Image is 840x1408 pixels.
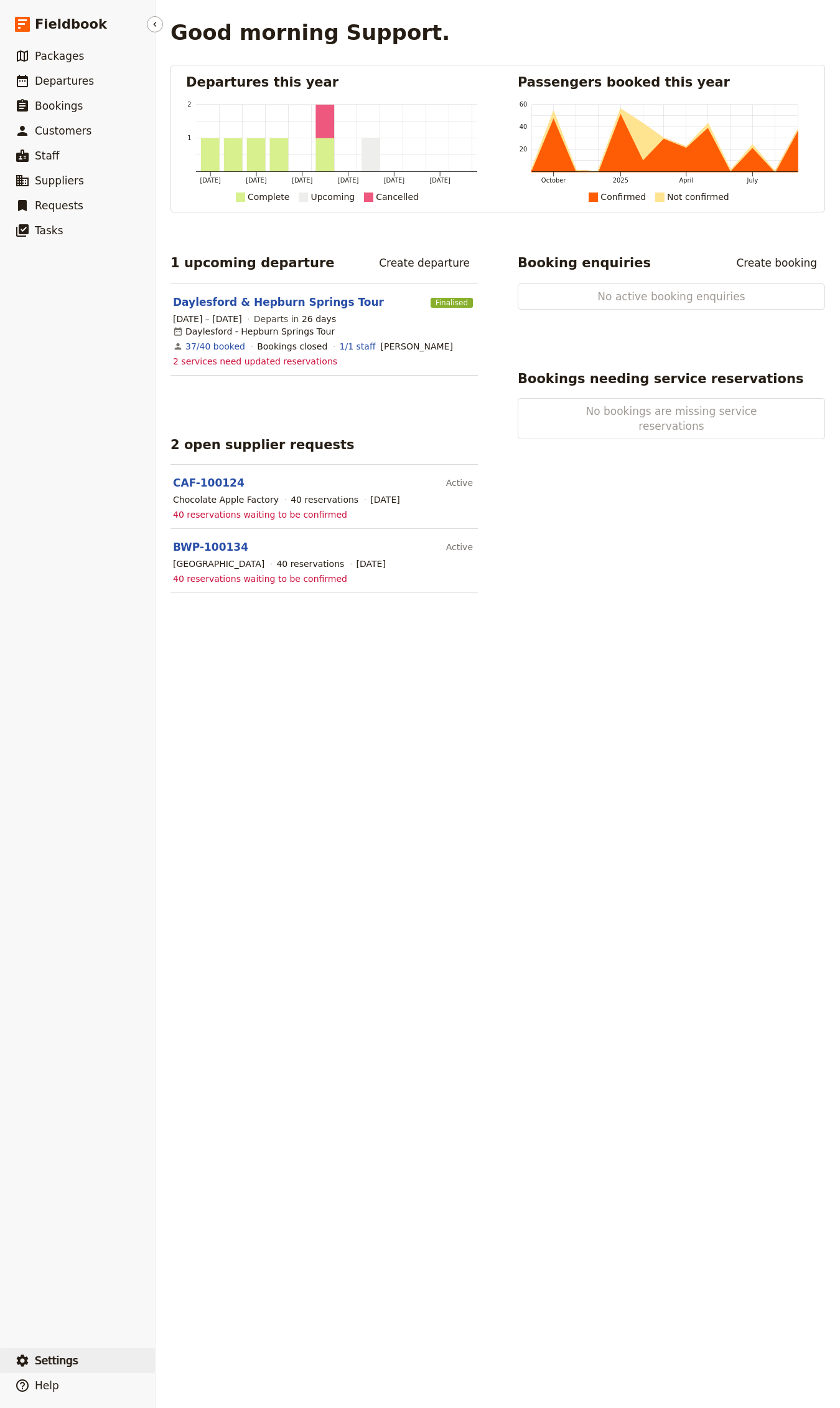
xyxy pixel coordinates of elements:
div: Confirmed [600,189,646,204]
tspan: [DATE] [200,177,221,184]
h1: Good morning Support. [170,20,450,45]
span: Bookings [35,100,83,112]
h2: Departures this year [186,73,478,92]
span: 40 reservations waiting to be confirmed [173,508,347,521]
span: Suppliers [35,174,84,187]
tspan: 20 [520,146,528,153]
span: [DATE] [357,558,386,570]
span: Departures [35,75,94,87]
span: 2 services need updated reservations [173,355,337,368]
span: No active booking enquiries [558,289,785,304]
span: 40 reservations waiting to be confirmed [173,573,347,585]
tspan: [DATE] [430,177,451,184]
span: Fieldbook [35,15,107,34]
h2: 1 upcoming departure [170,254,335,272]
span: [DATE] [370,493,399,506]
tspan: [DATE] [246,177,267,184]
a: Create booking [728,252,825,274]
a: 1/1 staff [340,340,376,353]
span: Wayne Priest [381,340,453,353]
tspan: April [679,177,694,184]
div: Chocolate Apple Factory [173,493,279,506]
span: Tasks [35,224,63,237]
tspan: 2025 [613,177,628,184]
h2: Bookings needing service reservations [518,369,803,388]
span: Staff [35,150,60,162]
div: Not confirmed [667,189,729,204]
div: Cancelled [376,189,419,204]
a: CAF-100124 [173,477,245,489]
span: Packages [35,50,84,62]
a: View the bookings for this departure [185,340,245,353]
span: Help [35,1379,59,1392]
div: Upcoming [310,189,355,204]
span: Departs in [254,313,336,325]
tspan: October [541,177,567,184]
tspan: July [747,177,758,184]
span: 26 days [302,314,336,324]
tspan: 2 [187,101,191,108]
h2: Passengers booked this year [518,73,810,92]
span: [DATE] – [DATE] [173,313,242,325]
tspan: 60 [520,101,528,108]
span: Customers [35,125,91,137]
tspan: 40 [520,123,528,130]
span: Requests [35,199,83,212]
a: Daylesford & Hepburn Springs Tour [173,295,384,310]
div: 40 reservations [291,493,358,506]
span: No bookings are missing service reservations [558,404,785,434]
h2: 2 open supplier requests [170,435,355,454]
div: 40 reservations [276,558,344,570]
tspan: [DATE] [292,177,313,184]
tspan: [DATE] [338,177,359,184]
tspan: 1 [187,135,191,141]
span: Finalised [431,298,473,308]
a: BWP-100134 [173,541,248,553]
div: Daylesford - Hepburn Springs Tour [173,325,335,338]
h2: Booking enquiries [518,254,651,272]
div: Complete [248,189,289,204]
a: Create departure [371,252,478,274]
div: Active [446,472,473,493]
tspan: [DATE] [384,177,405,184]
div: Active [446,536,473,558]
button: Hide menu [147,16,163,32]
div: Bookings closed [257,340,327,353]
span: Settings [35,1354,78,1367]
div: [GEOGRAPHIC_DATA] [173,558,264,570]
